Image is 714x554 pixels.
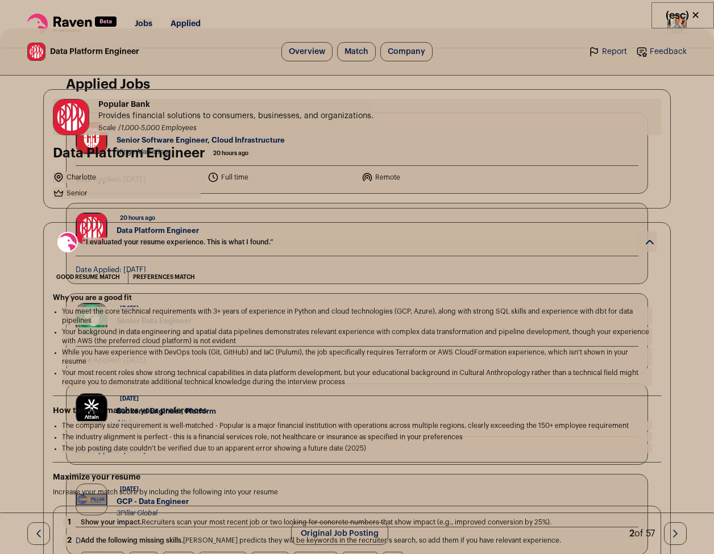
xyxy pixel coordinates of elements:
span: 2 [629,529,634,538]
a: Feedback [636,46,687,57]
li: Your most recent roles show strong technical capabilities in data platform development, but your ... [62,368,652,386]
img: a4cb87d777140ddb0de5cd23f8ede3a8970a45a7ae9fd544c65075dda82a94df.jpg [53,99,89,135]
li: You meet the core technical requirements with 3+ years of experience in Python and cloud technolo... [62,307,652,325]
div: of 57 [629,527,655,540]
a: Match [337,42,376,61]
a: Overview [281,42,333,61]
span: Data Platform Engineer [50,46,139,57]
li: Charlotte [53,172,201,183]
span: Preferences match [133,272,195,283]
h2: How this role matches your preferences [53,405,661,416]
button: Close modal [651,2,714,28]
h1: Data Platform Engineer [53,144,205,163]
li: / [118,124,197,132]
li: Full time [207,172,355,183]
span: “I evaluated your resume experience. This is what I found.” [82,238,632,247]
span: Provides financial solutions to consumers, businesses, and organizations. [98,110,373,122]
h2: Maximize your resume [53,472,661,483]
a: Company [380,42,433,61]
li: Scale [98,124,118,132]
a: Report [588,46,627,57]
li: While you have experience with DevOps tools (Git, GitHub) and IaC (Pulumi), the job specifically ... [62,348,652,366]
img: a4cb87d777140ddb0de5cd23f8ede3a8970a45a7ae9fd544c65075dda82a94df.jpg [28,43,45,60]
li: The industry alignment is perfect - this is a financial services role, not healthcare or insuranc... [62,432,652,441]
li: Remote [362,172,509,183]
li: The company size requirement is well-matched - Popular is a major financial institution with oper... [62,421,652,430]
span: 1,000-5,000 Employees [121,124,197,131]
span: Popular Bank [98,99,373,110]
li: Senior [53,188,201,199]
p: Increase your match score by including the following into your resume [53,488,661,497]
a: Original Job Posting [291,522,388,545]
div: good resume match [53,270,123,284]
span: 20 hours ago [210,147,252,160]
li: Your background in data engineering and spatial data pipelines demonstrates relevant experience w... [62,327,652,345]
h2: Why you are a good fit [53,293,661,302]
li: The job posting date couldn't be verified due to an apparent error showing a future date (2025) [62,444,652,453]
